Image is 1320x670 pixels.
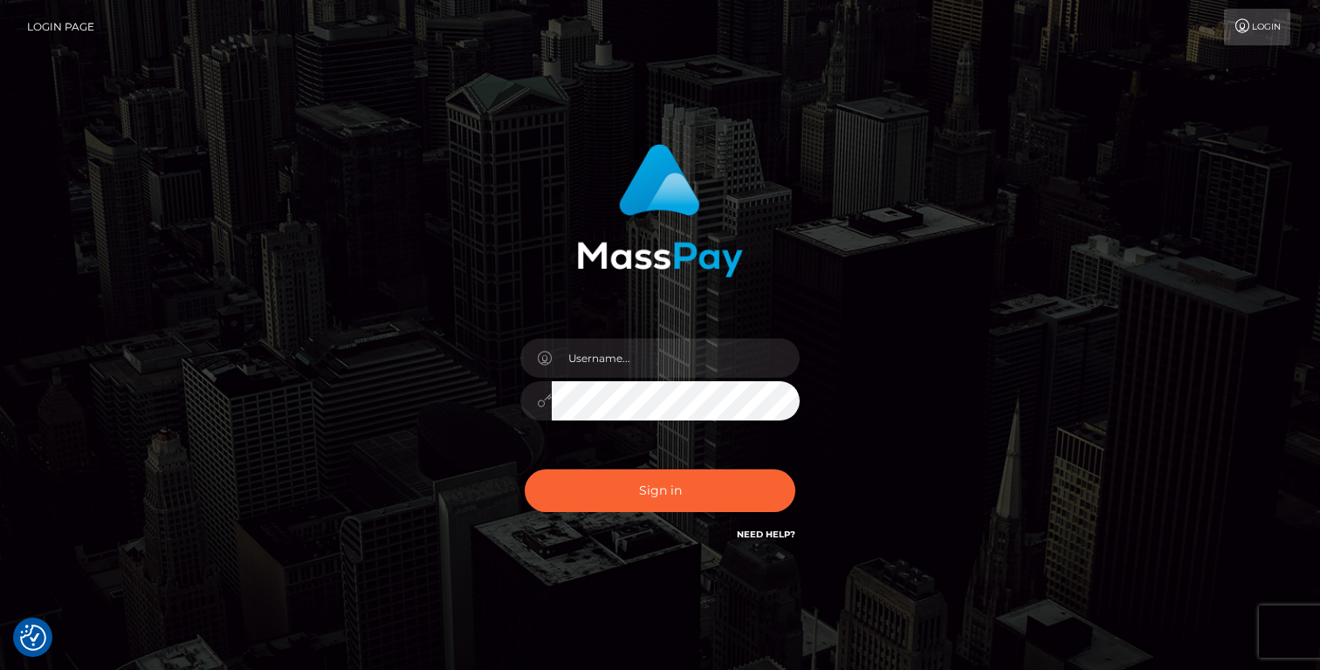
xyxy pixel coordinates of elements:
a: Need Help? [737,529,795,540]
button: Sign in [525,469,795,512]
button: Consent Preferences [20,625,46,651]
img: MassPay Login [577,144,743,277]
a: Login [1224,9,1290,45]
img: Revisit consent button [20,625,46,651]
a: Login Page [27,9,94,45]
input: Username... [552,338,800,378]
